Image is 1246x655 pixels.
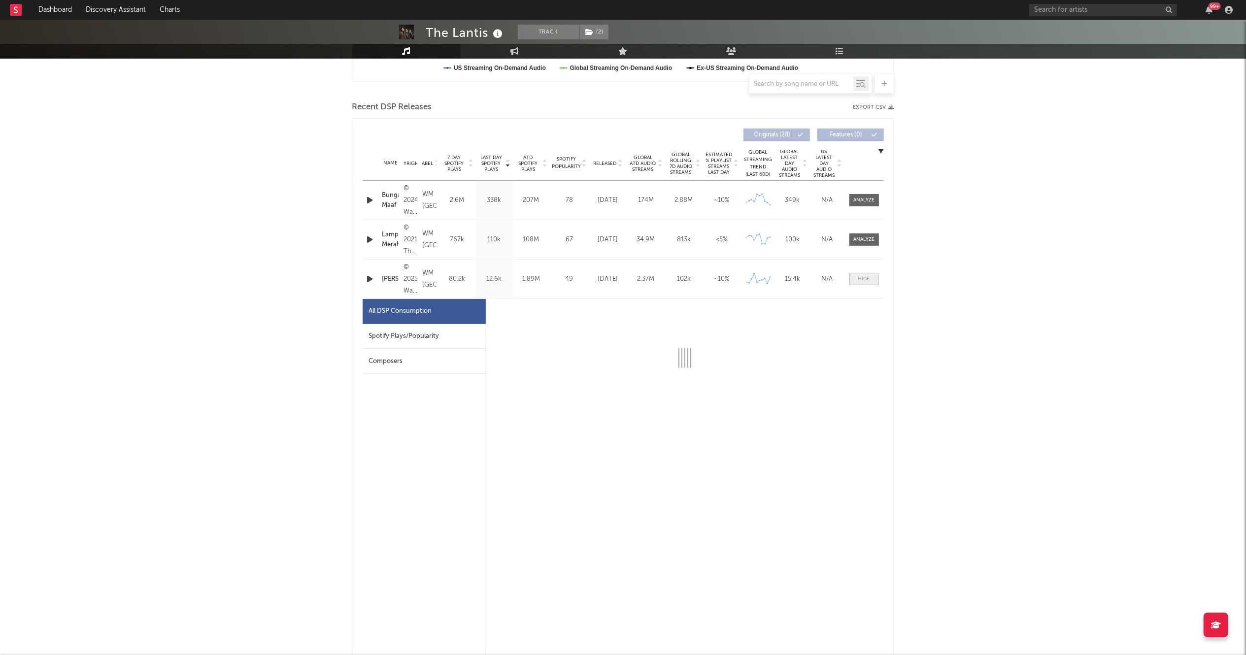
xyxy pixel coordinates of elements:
[369,305,432,317] div: All DSP Consumption
[478,274,510,284] div: 12.6k
[363,324,486,349] div: Spotify Plays/Popularity
[778,274,808,284] div: 15.4k
[515,274,547,284] div: 1.89M
[382,191,399,210] a: Bunga Maaf
[552,274,587,284] div: 49
[706,152,733,175] span: Estimated % Playlist Streams Last Day
[515,235,547,245] div: 108M
[1029,4,1177,16] input: Search for artists
[552,156,581,170] span: Spotify Popularity
[552,196,587,205] div: 78
[697,65,798,71] text: Ex-US Streaming On-Demand Audio
[404,262,417,297] div: © 2025 Warner Music Indonesia
[668,274,701,284] div: 102k
[812,274,842,284] div: N/A
[570,65,672,71] text: Global Streaming On-Demand Audio
[363,349,486,374] div: Composers
[750,132,795,138] span: Originals ( 28 )
[668,152,695,175] span: Global Rolling 7D Audio Streams
[404,222,417,258] div: © 2021 The [PERSON_NAME]
[778,235,808,245] div: 100k
[630,235,663,245] div: 34.9M
[478,235,510,245] div: 110k
[579,25,609,39] span: ( 2 )
[812,149,836,178] span: US Latest Day Audio Streams
[419,161,433,166] span: Label
[363,299,486,324] div: All DSP Consumption
[668,235,701,245] div: 813k
[778,196,808,205] div: 349k
[706,274,739,284] div: ~ 10 %
[630,155,657,172] span: Global ATD Audio Streams
[441,274,473,284] div: 80.2k
[778,149,802,178] span: Global Latest Day Audio Streams
[352,101,432,113] span: Recent DSP Releases
[382,160,399,167] div: Name
[824,132,869,138] span: Features ( 0 )
[441,196,473,205] div: 2.6M
[812,196,842,205] div: N/A
[393,161,422,166] span: Copyright
[668,196,701,205] div: 2.88M
[1209,2,1221,10] div: 99 +
[630,274,663,284] div: 2.37M
[812,235,842,245] div: N/A
[1206,6,1212,14] button: 99+
[422,267,436,291] div: WM [GEOGRAPHIC_DATA]
[743,129,810,141] button: Originals(28)
[853,104,894,110] button: Export CSV
[426,25,505,41] div: The Lantis
[706,235,739,245] div: <5%
[478,155,505,172] span: Last Day Spotify Plays
[817,129,884,141] button: Features(0)
[441,155,468,172] span: 7 Day Spotify Plays
[552,235,587,245] div: 67
[580,25,608,39] button: (2)
[592,235,625,245] div: [DATE]
[454,65,546,71] text: US Streaming On-Demand Audio
[404,183,417,218] div: © 2024 Warner Music [GEOGRAPHIC_DATA]
[382,230,399,249] a: Lampu Merah
[749,80,853,88] input: Search by song name or URL
[592,196,625,205] div: [DATE]
[630,196,663,205] div: 174M
[478,196,510,205] div: 338k
[592,274,625,284] div: [DATE]
[422,228,436,252] div: WM [GEOGRAPHIC_DATA]
[515,155,541,172] span: ATD Spotify Plays
[594,161,617,166] span: Released
[422,189,436,212] div: WM [GEOGRAPHIC_DATA]
[743,149,773,178] div: Global Streaming Trend (Last 60D)
[706,196,739,205] div: ~ 10 %
[518,25,579,39] button: Track
[382,274,399,284] a: [PERSON_NAME]
[441,235,473,245] div: 767k
[515,196,547,205] div: 207M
